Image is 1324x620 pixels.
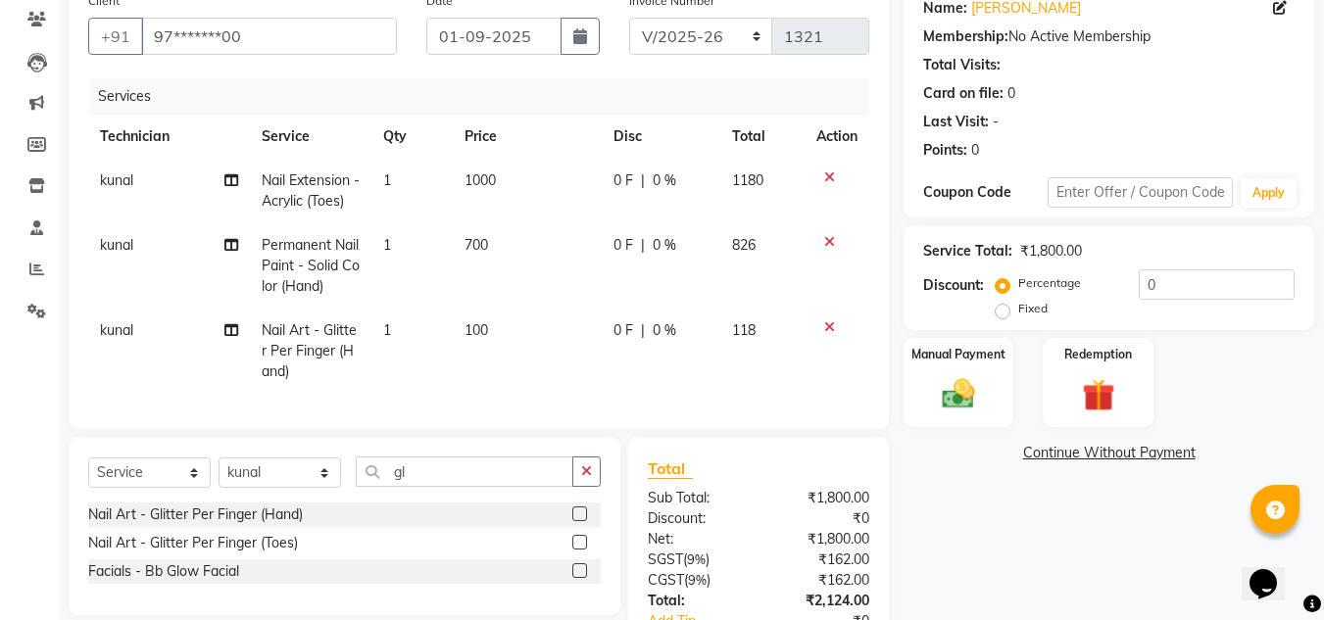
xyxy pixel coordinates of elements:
span: 0 F [613,170,633,191]
span: 1 [383,321,391,339]
div: Total: [633,591,759,611]
span: 118 [732,321,756,339]
input: Search by Name/Mobile/Email/Code [141,18,397,55]
span: 700 [465,236,488,254]
div: Services [90,78,884,115]
span: 0 % [653,320,676,341]
span: Total [648,458,693,479]
label: Fixed [1018,300,1048,317]
a: Continue Without Payment [907,443,1310,463]
span: 9% [688,572,707,588]
div: Points: [923,140,967,161]
span: 0 % [653,235,676,256]
span: kunal [100,321,133,339]
div: ₹2,124.00 [759,591,884,611]
span: 1 [383,171,391,189]
span: 826 [732,236,756,254]
span: SGST [648,550,683,568]
span: 1180 [732,171,763,189]
span: | [641,170,645,191]
label: Percentage [1018,274,1081,292]
div: ( ) [633,549,759,570]
div: ₹1,800.00 [759,488,884,508]
div: ₹162.00 [759,549,884,570]
div: Total Visits: [923,55,1001,75]
div: Discount: [923,275,984,296]
span: | [641,320,645,341]
div: ₹162.00 [759,570,884,591]
th: Disc [602,115,720,159]
th: Price [453,115,602,159]
div: Card on file: [923,83,1004,104]
div: Discount: [633,508,759,529]
span: Nail Art - Glitter Per Finger (Hand) [262,321,357,380]
div: Facials - Bb Glow Facial [88,561,239,582]
input: Enter Offer / Coupon Code [1048,177,1233,208]
div: ₹1,800.00 [759,529,884,549]
button: Apply [1241,178,1297,208]
iframe: chat widget [1242,542,1304,600]
button: +91 [88,18,143,55]
div: 0 [1007,83,1015,104]
div: ₹0 [759,508,884,529]
span: 0 F [613,320,633,341]
th: Total [720,115,805,159]
label: Redemption [1064,346,1132,363]
th: Service [250,115,371,159]
img: _gift.svg [1072,375,1125,415]
span: kunal [100,171,133,189]
div: ( ) [633,570,759,591]
div: Coupon Code [923,182,1047,203]
div: Sub Total: [633,488,759,508]
div: Service Total: [923,241,1012,262]
span: Nail Extension - Acrylic (Toes) [262,171,360,210]
span: 1000 [465,171,496,189]
span: CGST [648,571,684,589]
div: 0 [971,140,979,161]
div: - [993,112,999,132]
div: Nail Art - Glitter Per Finger (Hand) [88,504,303,525]
th: Technician [88,115,250,159]
span: Permanent Nail Paint - Solid Color (Hand) [262,236,360,295]
div: Last Visit: [923,112,989,132]
th: Qty [371,115,453,159]
span: kunal [100,236,133,254]
span: 0 F [613,235,633,256]
img: _cash.svg [932,375,985,412]
div: No Active Membership [923,26,1295,47]
div: ₹1,800.00 [1020,241,1082,262]
th: Action [805,115,869,159]
input: Search or Scan [356,456,573,487]
span: 9% [687,551,706,567]
span: 0 % [653,170,676,191]
div: Nail Art - Glitter Per Finger (Toes) [88,533,298,553]
div: Net: [633,529,759,549]
span: | [641,235,645,256]
span: 100 [465,321,488,339]
label: Manual Payment [911,346,1005,363]
span: 1 [383,236,391,254]
div: Membership: [923,26,1008,47]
